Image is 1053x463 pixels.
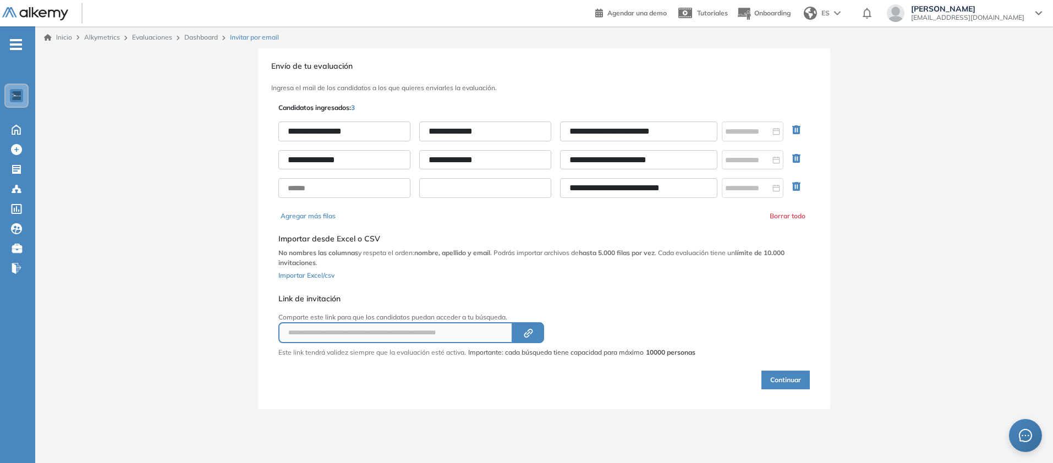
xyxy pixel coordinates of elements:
[278,348,466,357] p: Este link tendrá validez siempre que la evaluación esté activa.
[278,249,358,257] b: No nombres las columnas
[12,91,21,100] img: https://assets.alkemy.org/workspaces/1802/d452bae4-97f6-47ab-b3bf-1c40240bc960.jpg
[414,249,490,257] b: nombre, apellido y email
[911,13,1024,22] span: [EMAIL_ADDRESS][DOMAIN_NAME]
[271,62,817,71] h3: Envío de tu evaluación
[834,11,841,15] img: arrow
[351,103,355,112] span: 3
[84,33,120,41] span: Alkymetrics
[132,33,172,41] a: Evaluaciones
[761,371,810,389] button: Continuar
[278,234,810,244] h5: Importar desde Excel o CSV
[278,248,810,268] p: y respeta el orden: . Podrás importar archivos de . Cada evaluación tiene un .
[1019,429,1032,442] span: message
[2,7,68,21] img: Logo
[278,103,355,113] p: Candidatos ingresados:
[10,43,22,46] i: -
[230,32,279,42] span: Invitar por email
[607,9,667,17] span: Agendar una demo
[278,249,785,267] b: límite de 10.000 invitaciones
[278,268,334,281] button: Importar Excel/csv
[278,294,695,304] h5: Link de invitación
[737,2,791,25] button: Onboarding
[271,84,817,92] h3: Ingresa el mail de los candidatos a los que quieres enviarles la evaluación.
[911,4,1024,13] span: [PERSON_NAME]
[697,9,728,17] span: Tutoriales
[770,211,805,221] button: Borrar todo
[278,312,695,322] p: Comparte este link para que los candidatos puedan acceder a tu búsqueda.
[468,348,695,357] span: Importante: cada búsqueda tiene capacidad para máximo
[44,32,72,42] a: Inicio
[281,211,336,221] button: Agregar más filas
[595,5,667,19] a: Agendar una demo
[278,271,334,279] span: Importar Excel/csv
[804,7,817,20] img: world
[754,9,791,17] span: Onboarding
[184,33,218,41] a: Dashboard
[821,8,830,18] span: ES
[579,249,655,257] b: hasta 5.000 filas por vez
[646,348,695,356] strong: 10000 personas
